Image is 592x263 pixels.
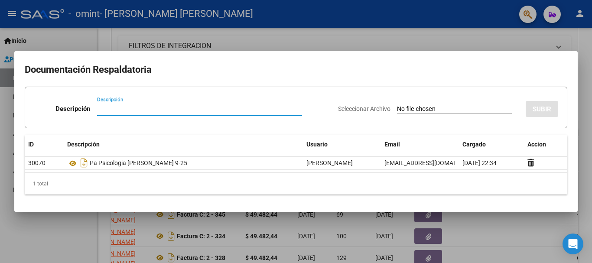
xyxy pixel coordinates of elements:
[527,141,546,148] span: Accion
[524,135,567,154] datatable-header-cell: Accion
[67,156,299,170] div: Pa Psicologia [PERSON_NAME] 9-25
[64,135,303,154] datatable-header-cell: Descripción
[25,62,567,78] h2: Documentación Respaldatoria
[67,141,100,148] span: Descripción
[25,135,64,154] datatable-header-cell: ID
[55,104,90,114] p: Descripción
[462,159,497,166] span: [DATE] 22:34
[384,141,400,148] span: Email
[306,141,328,148] span: Usuario
[78,156,90,170] i: Descargar documento
[459,135,524,154] datatable-header-cell: Cargado
[563,234,583,254] div: Open Intercom Messenger
[28,141,34,148] span: ID
[28,159,46,166] span: 30070
[384,159,481,166] span: [EMAIL_ADDRESS][DOMAIN_NAME]
[306,159,353,166] span: [PERSON_NAME]
[25,173,567,195] div: 1 total
[381,135,459,154] datatable-header-cell: Email
[462,141,486,148] span: Cargado
[533,105,551,113] span: SUBIR
[303,135,381,154] datatable-header-cell: Usuario
[338,105,390,112] span: Seleccionar Archivo
[526,101,558,117] button: SUBIR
